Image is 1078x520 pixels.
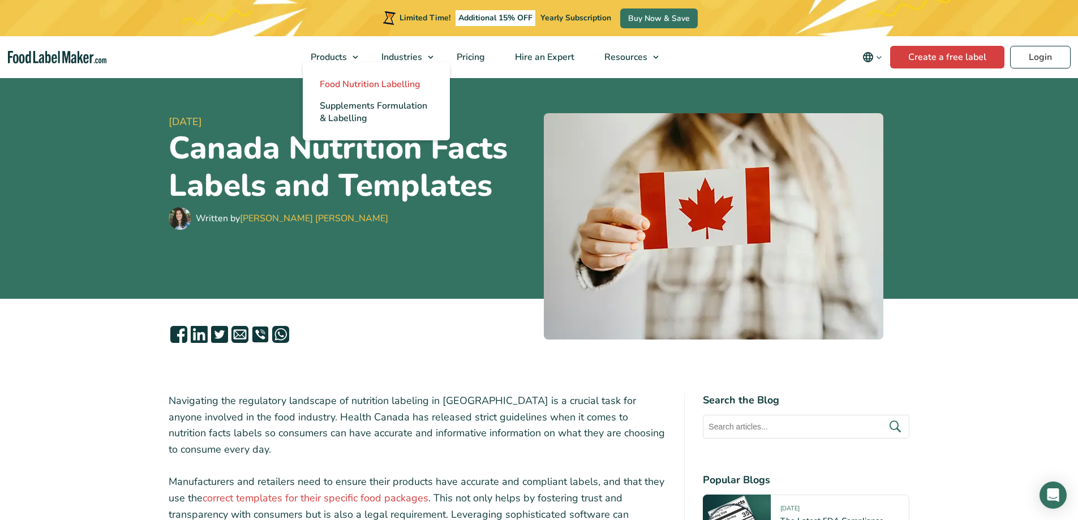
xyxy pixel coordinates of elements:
[367,36,439,78] a: Industries
[320,100,427,124] span: Supplements Formulation & Labelling
[601,51,648,63] span: Resources
[540,12,611,23] span: Yearly Subscription
[320,78,420,91] span: Food Nutrition Labelling
[780,504,800,517] span: [DATE]
[169,130,535,204] h1: Canada Nutrition Facts Labels and Templates
[590,36,664,78] a: Resources
[703,472,909,488] h4: Popular Blogs
[500,36,587,78] a: Hire an Expert
[169,393,667,458] p: Navigating the regulatory landscape of nutrition labeling in [GEOGRAPHIC_DATA] is a crucial task ...
[453,51,486,63] span: Pricing
[240,212,388,225] a: [PERSON_NAME] [PERSON_NAME]
[378,51,423,63] span: Industries
[703,415,909,439] input: Search articles...
[303,74,450,95] a: Food Nutrition Labelling
[169,114,535,130] span: [DATE]
[620,8,698,28] a: Buy Now & Save
[890,46,1004,68] a: Create a free label
[169,207,191,230] img: Maria Abi Hanna - Food Label Maker
[1010,46,1071,68] a: Login
[196,212,388,225] div: Written by
[442,36,497,78] a: Pricing
[854,46,890,68] button: Change language
[512,51,575,63] span: Hire an Expert
[1040,482,1067,509] div: Open Intercom Messenger
[8,51,106,64] a: Food Label Maker homepage
[703,393,909,408] h4: Search the Blog
[456,10,535,26] span: Additional 15% OFF
[400,12,450,23] span: Limited Time!
[303,95,450,129] a: Supplements Formulation & Labelling
[203,491,428,505] a: correct templates for their specific food packages
[307,51,348,63] span: Products
[296,36,364,78] a: Products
